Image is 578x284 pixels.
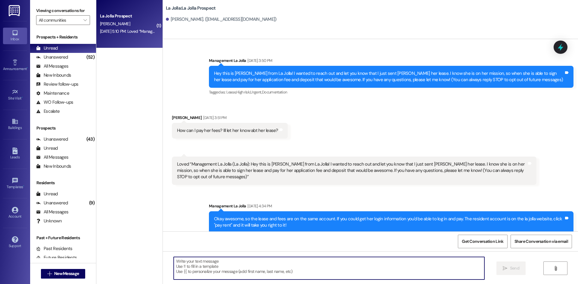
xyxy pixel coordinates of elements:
[30,180,96,186] div: Residents
[85,135,96,144] div: (43)
[246,57,272,64] div: [DATE] 3:50 PM
[100,29,238,34] div: [DATE] 5:10 PM: Loved “Management La Jolla (La Jolla): No worries! I will reset it!”
[39,15,80,25] input: All communities
[172,115,288,123] div: [PERSON_NAME]
[85,53,96,62] div: (52)
[36,145,58,151] div: Unread
[88,198,96,208] div: (9)
[36,6,90,15] label: Viewing conversations for
[3,28,27,44] a: Inbox
[496,261,526,275] button: Send
[202,115,226,121] div: [DATE] 3:51 PM
[36,45,58,51] div: Unread
[458,235,507,248] button: Get Conversation Link
[36,63,68,69] div: All Messages
[36,72,71,78] div: New Inbounds
[209,88,573,96] div: Tagged as:
[166,5,216,11] b: La Jolla: La Jolla Prospect
[27,66,28,70] span: •
[236,90,250,95] span: High risk ,
[30,125,96,131] div: Prospects
[47,271,52,276] i: 
[3,116,27,133] a: Buildings
[462,238,503,245] span: Get Conversation Link
[209,203,573,211] div: Management La Jolla
[83,18,87,23] i: 
[514,238,568,245] span: Share Conversation via email
[511,235,572,248] button: Share Conversation via email
[30,235,96,241] div: Past + Future Residents
[36,246,73,252] div: Past Residents
[36,163,71,169] div: New Inbounds
[250,90,262,95] span: Urgent ,
[3,176,27,192] a: Templates •
[503,266,507,271] i: 
[30,34,96,40] div: Prospects + Residents
[177,161,527,180] div: Loved “Management La Jolla (La Jolla): Hey this is [PERSON_NAME] from La Jolla! I wanted to reach...
[36,191,58,197] div: Unread
[3,146,27,162] a: Leads
[36,108,60,115] div: Escalate
[209,57,573,66] div: Management La Jolla
[3,87,27,103] a: Site Visit •
[510,265,519,271] span: Send
[100,21,130,26] span: [PERSON_NAME]
[553,266,558,271] i: 
[36,81,78,87] div: Review follow-ups
[36,255,77,261] div: Future Residents
[3,234,27,251] a: Support
[36,154,68,160] div: All Messages
[36,136,68,142] div: Unanswered
[36,54,68,60] div: Unanswered
[214,216,564,229] div: Okay awesome, so the lease and fees are on the same account. If you could get her login informati...
[41,269,85,279] button: New Message
[9,5,21,16] img: ResiDesk Logo
[3,205,27,221] a: Account
[36,99,73,105] div: WO Follow-ups
[166,16,277,23] div: [PERSON_NAME]. ([EMAIL_ADDRESS][DOMAIN_NAME])
[100,13,156,19] div: La Jolla Prospect
[54,270,79,277] span: New Message
[246,203,272,209] div: [DATE] 4:34 PM
[177,127,278,134] div: How can I pay her fees? Ill let her know abt her lease?
[36,218,62,224] div: Unknown
[36,200,68,206] div: Unanswered
[36,209,68,215] div: All Messages
[226,90,236,95] span: Lease ,
[214,70,564,83] div: Hey this is [PERSON_NAME] from La Jolla! I wanted to reach out and let you know that I just sent ...
[23,184,24,188] span: •
[22,95,23,99] span: •
[36,90,69,96] div: Maintenance
[262,90,287,95] span: Documentation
